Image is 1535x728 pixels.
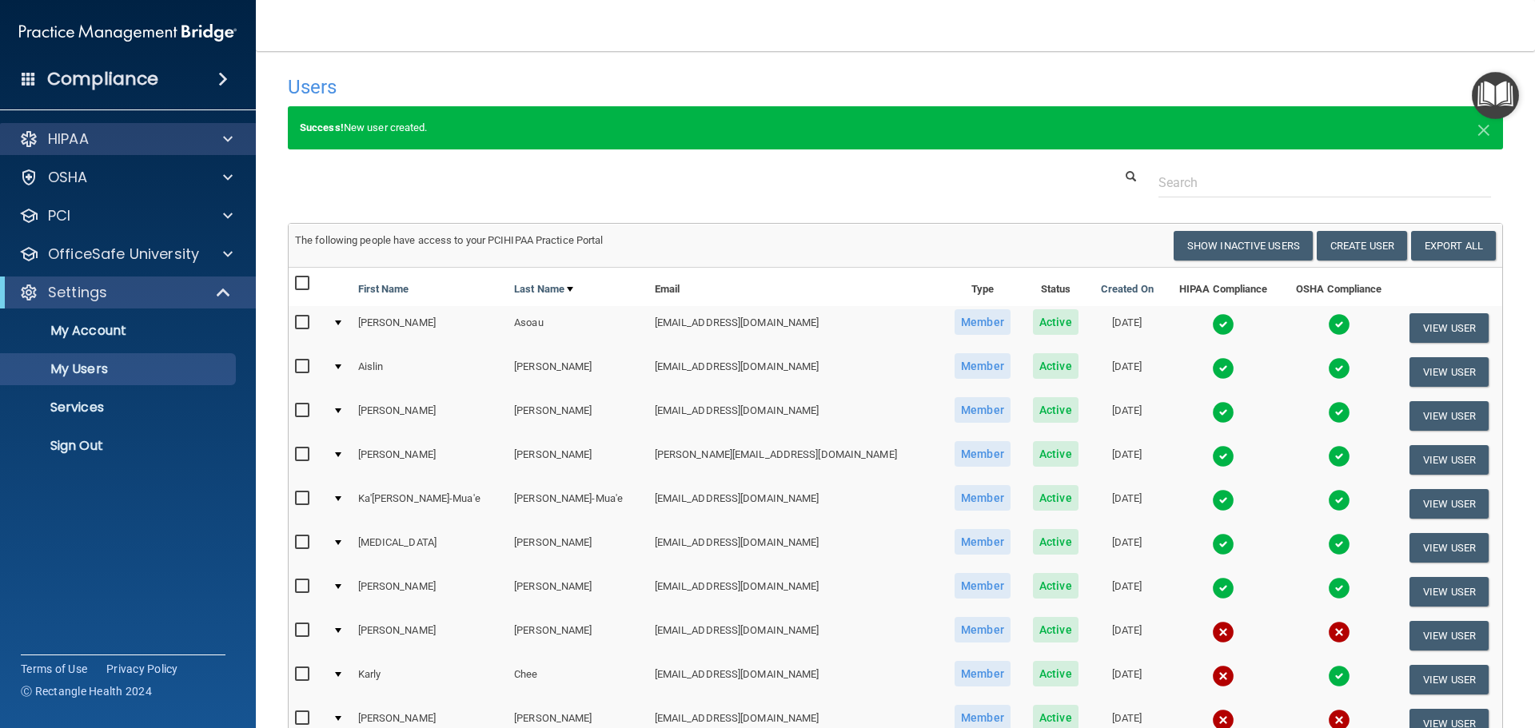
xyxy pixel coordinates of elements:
[648,482,943,526] td: [EMAIL_ADDRESS][DOMAIN_NAME]
[1212,445,1234,467] img: tick.e7d51cea.svg
[21,683,152,699] span: Ⓒ Rectangle Health 2024
[1033,529,1078,555] span: Active
[1317,231,1407,261] button: Create User
[943,268,1022,306] th: Type
[648,306,943,350] td: [EMAIL_ADDRESS][DOMAIN_NAME]
[1033,441,1078,467] span: Active
[508,350,648,394] td: [PERSON_NAME]
[1409,577,1489,607] button: View User
[1089,394,1165,438] td: [DATE]
[288,106,1503,149] div: New user created.
[1212,401,1234,424] img: tick.e7d51cea.svg
[955,485,1011,511] span: Member
[1212,577,1234,599] img: tick.e7d51cea.svg
[1174,231,1313,261] button: Show Inactive Users
[648,438,943,482] td: [PERSON_NAME][EMAIL_ADDRESS][DOMAIN_NAME]
[1089,482,1165,526] td: [DATE]
[648,268,943,306] th: Email
[295,234,604,246] span: The following people have access to your PCIHIPAA Practice Portal
[352,482,508,526] td: Ka'[PERSON_NAME]-Mua'e
[19,206,233,225] a: PCI
[1212,489,1234,511] img: tick.e7d51cea.svg
[1033,661,1078,686] span: Active
[1328,489,1350,511] img: tick.e7d51cea.svg
[352,658,508,702] td: Karly
[508,306,648,350] td: Asoau
[1282,268,1396,306] th: OSHA Compliance
[1089,658,1165,702] td: [DATE]
[1409,533,1489,563] button: View User
[352,306,508,350] td: [PERSON_NAME]
[1328,357,1350,380] img: tick.e7d51cea.svg
[1212,533,1234,555] img: tick.e7d51cea.svg
[1409,489,1489,519] button: View User
[1089,306,1165,350] td: [DATE]
[48,129,89,149] p: HIPAA
[21,661,87,677] a: Terms of Use
[48,206,70,225] p: PCI
[352,394,508,438] td: [PERSON_NAME]
[648,614,943,658] td: [EMAIL_ADDRESS][DOMAIN_NAME]
[19,168,233,187] a: OSHA
[352,438,508,482] td: [PERSON_NAME]
[106,661,178,677] a: Privacy Policy
[1033,397,1078,423] span: Active
[1033,353,1078,379] span: Active
[1212,621,1234,643] img: cross.ca9f0e7f.svg
[48,245,199,264] p: OfficeSafe University
[1089,526,1165,570] td: [DATE]
[1477,118,1491,137] button: Close
[1101,280,1154,299] a: Created On
[1409,313,1489,343] button: View User
[352,614,508,658] td: [PERSON_NAME]
[1411,231,1496,261] a: Export All
[10,400,229,416] p: Services
[955,573,1011,599] span: Member
[1409,665,1489,694] button: View User
[955,397,1011,423] span: Member
[648,350,943,394] td: [EMAIL_ADDRESS][DOMAIN_NAME]
[1089,614,1165,658] td: [DATE]
[48,168,88,187] p: OSHA
[955,353,1011,379] span: Member
[508,570,648,614] td: [PERSON_NAME]
[1022,268,1089,306] th: Status
[508,526,648,570] td: [PERSON_NAME]
[19,129,233,149] a: HIPAA
[1328,313,1350,336] img: tick.e7d51cea.svg
[955,617,1011,642] span: Member
[508,482,648,526] td: [PERSON_NAME]-Mua'e
[1472,72,1519,119] button: Open Resource Center
[1089,570,1165,614] td: [DATE]
[1033,617,1078,642] span: Active
[47,68,158,90] h4: Compliance
[352,570,508,614] td: [PERSON_NAME]
[19,283,232,302] a: Settings
[955,661,1011,686] span: Member
[1033,573,1078,599] span: Active
[1477,112,1491,144] span: ×
[10,323,229,339] p: My Account
[508,394,648,438] td: [PERSON_NAME]
[955,529,1011,555] span: Member
[508,438,648,482] td: [PERSON_NAME]
[10,361,229,377] p: My Users
[1409,621,1489,650] button: View User
[648,526,943,570] td: [EMAIL_ADDRESS][DOMAIN_NAME]
[1328,621,1350,643] img: cross.ca9f0e7f.svg
[1409,445,1489,475] button: View User
[1033,309,1078,335] span: Active
[300,121,344,133] strong: Success!
[352,526,508,570] td: [MEDICAL_DATA]
[19,17,237,49] img: PMB logo
[1328,445,1350,467] img: tick.e7d51cea.svg
[1328,665,1350,687] img: tick.e7d51cea.svg
[648,394,943,438] td: [EMAIL_ADDRESS][DOMAIN_NAME]
[352,350,508,394] td: Aislin
[1089,350,1165,394] td: [DATE]
[1165,268,1282,306] th: HIPAA Compliance
[1158,168,1491,197] input: Search
[508,658,648,702] td: Chee
[508,614,648,658] td: [PERSON_NAME]
[648,570,943,614] td: [EMAIL_ADDRESS][DOMAIN_NAME]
